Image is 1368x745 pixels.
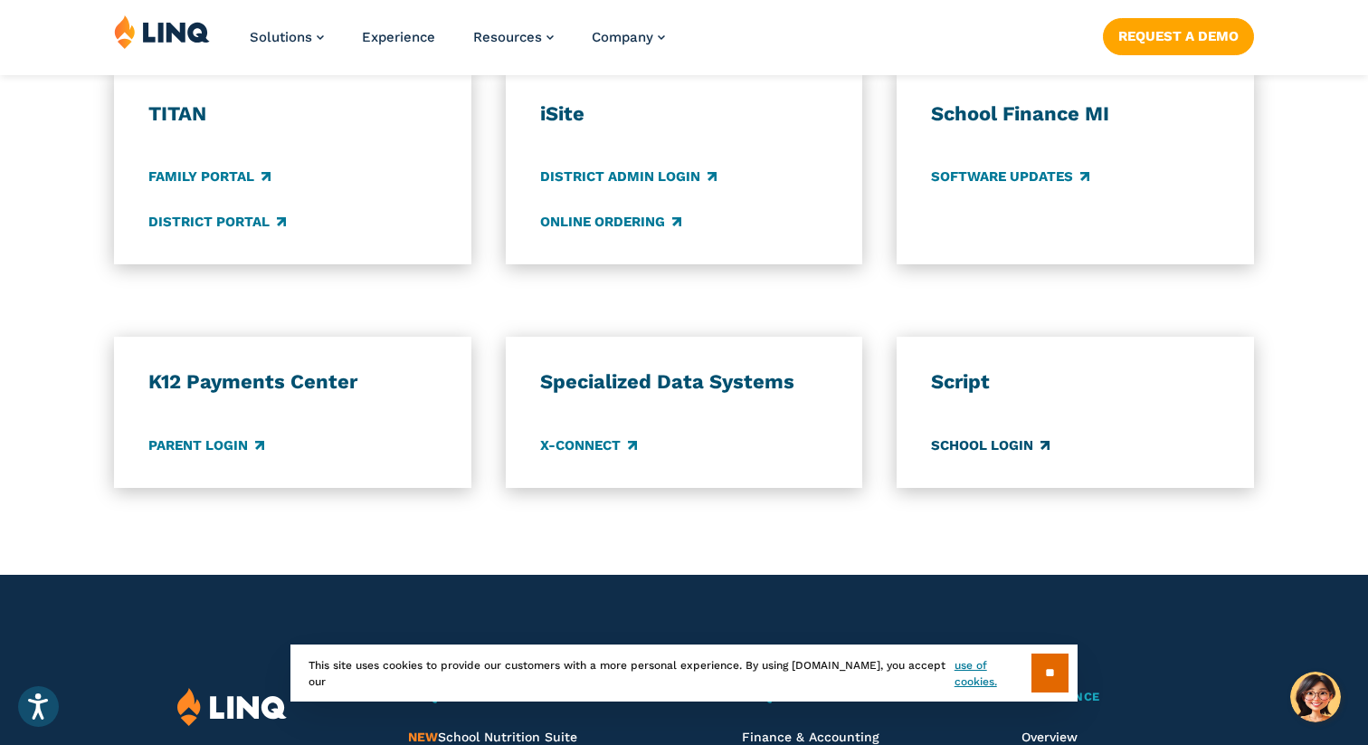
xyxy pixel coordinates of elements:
a: Company [592,29,665,45]
a: District Portal [148,212,286,232]
h3: TITAN [148,101,437,127]
a: Resources [473,29,554,45]
span: NEW [408,730,438,744]
a: Parent Login [148,435,264,455]
nav: Button Navigation [1103,14,1254,54]
h3: K12 Payments Center [148,369,437,395]
a: School Login [931,435,1050,455]
span: Resources [473,29,542,45]
h3: iSite [540,101,829,127]
h3: Specialized Data Systems [540,369,829,395]
h3: School Finance MI [931,101,1220,127]
a: District Admin Login [540,167,717,187]
span: School Nutrition Suite [408,730,577,744]
a: Experience [362,29,435,45]
div: This site uses cookies to provide our customers with a more personal experience. By using [DOMAIN... [290,645,1078,702]
span: Solutions [250,29,312,45]
a: Solutions [250,29,324,45]
a: Online Ordering [540,212,681,232]
nav: Primary Navigation [250,14,665,74]
a: Request a Demo [1103,18,1254,54]
button: Hello, have a question? Let’s chat. [1290,672,1341,722]
a: Family Portal [148,167,271,187]
a: NEWSchool Nutrition Suite [408,730,577,744]
h3: Script [931,369,1220,395]
a: use of cookies. [955,657,1031,690]
span: Company [592,29,653,45]
a: Software Updates [931,167,1089,187]
a: Overview [1021,730,1078,744]
a: Finance & Accounting [742,730,879,744]
a: X-Connect [540,435,637,455]
img: LINQ | K‑12 Software [114,14,210,49]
